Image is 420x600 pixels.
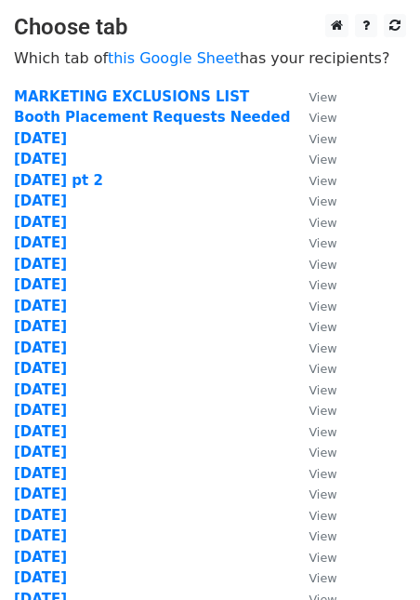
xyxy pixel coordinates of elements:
a: View [290,549,336,566]
small: View [308,300,336,313]
a: [DATE] [14,402,67,419]
a: [DATE] [14,381,67,398]
small: View [308,467,336,481]
a: View [290,298,336,314]
small: View [308,278,336,292]
small: View [308,216,336,230]
small: View [308,236,336,250]
a: View [290,569,336,586]
small: View [308,425,336,439]
a: View [290,507,336,524]
small: View [308,551,336,565]
small: View [308,404,336,418]
small: View [308,132,336,146]
a: [DATE] [14,318,67,335]
a: [DATE] [14,151,67,167]
small: View [308,258,336,272]
a: MARKETING EXCLUSIONS LIST [14,88,249,105]
a: this Google Sheet [108,49,240,67]
a: [DATE] [14,234,67,251]
a: [DATE] [14,298,67,314]
a: [DATE] [14,360,67,377]
small: View [308,111,336,125]
a: [DATE] [14,340,67,356]
small: View [308,383,336,397]
a: View [290,88,336,105]
small: View [308,362,336,376]
a: [DATE] [14,569,67,586]
a: View [290,444,336,460]
a: [DATE] [14,444,67,460]
small: View [308,341,336,355]
a: [DATE] [14,486,67,502]
a: [DATE] pt 2 [14,172,103,189]
a: View [290,151,336,167]
a: [DATE] [14,193,67,209]
small: View [308,320,336,334]
a: View [290,172,336,189]
small: View [308,153,336,167]
small: View [308,509,336,523]
a: [DATE] [14,130,67,147]
h3: Choose tab [14,14,406,41]
a: View [290,527,336,544]
a: [DATE] [14,256,67,273]
small: View [308,529,336,543]
a: View [290,256,336,273]
small: View [308,90,336,104]
a: View [290,109,336,126]
small: View [308,174,336,188]
a: View [290,234,336,251]
small: View [308,571,336,585]
small: View [308,446,336,460]
small: View [308,194,336,208]
a: View [290,381,336,398]
a: View [290,465,336,482]
a: [DATE] [14,214,67,231]
a: [DATE] [14,465,67,482]
a: View [290,360,336,377]
a: View [290,318,336,335]
a: View [290,340,336,356]
a: Booth Placement Requests Needed [14,109,290,126]
small: View [308,487,336,501]
a: [DATE] [14,549,67,566]
a: [DATE] [14,507,67,524]
a: View [290,486,336,502]
p: Which tab of has your recipients? [14,48,406,68]
a: View [290,214,336,231]
a: [DATE] [14,276,67,293]
a: View [290,193,336,209]
a: View [290,130,336,147]
a: View [290,276,336,293]
a: [DATE] [14,527,67,544]
a: View [290,402,336,419]
a: View [290,423,336,440]
a: [DATE] [14,423,67,440]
